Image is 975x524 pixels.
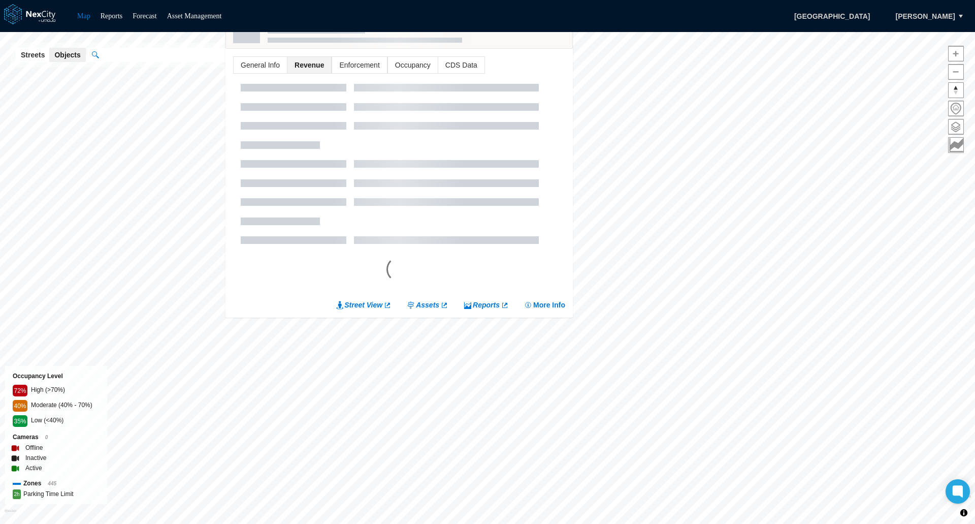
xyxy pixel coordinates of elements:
[31,415,100,427] div: Low (<40%)
[25,463,42,473] label: Active
[45,435,48,440] span: 0
[31,400,100,412] div: Moderate (40% - 70%)
[344,300,382,310] span: Street View
[961,507,967,518] span: Toggle attribution
[31,385,100,396] div: High (>70%)
[287,57,331,73] span: Revenue
[54,50,80,60] span: Objects
[13,400,27,412] div: 40%
[473,300,500,310] span: Reports
[949,83,963,98] span: Reset bearing to north
[958,507,970,519] button: Toggle attribution
[13,385,27,396] div: 72%
[167,12,222,20] a: Asset Management
[13,415,27,427] div: 35%
[13,489,21,499] span: 2h
[13,432,100,443] div: Cameras
[416,300,439,310] span: Assets
[948,119,964,135] button: Layers management
[464,300,509,310] a: Reports
[21,50,45,60] span: Streets
[25,443,43,453] label: Offline
[948,137,964,153] button: Key metrics
[5,509,16,521] a: Mapbox homepage
[388,57,438,73] span: Occupancy
[949,46,963,61] span: Zoom in
[948,46,964,61] button: Zoom in
[407,300,448,310] a: Assets
[896,11,955,21] span: [PERSON_NAME]
[49,48,85,62] button: Objects
[23,489,74,499] label: Parking Time Limit
[948,101,964,116] button: Home
[533,300,565,310] span: More Info
[101,12,123,20] a: Reports
[48,481,56,486] span: 445
[336,300,392,310] a: Street View
[16,48,50,62] button: Streets
[77,12,90,20] a: Map
[13,371,100,381] div: Occupancy Level
[25,453,46,463] label: Inactive
[438,57,484,73] span: CDS Data
[13,478,100,489] div: Zones
[784,8,881,25] span: [GEOGRAPHIC_DATA]
[948,82,964,98] button: Reset bearing to north
[234,57,287,73] span: General Info
[332,57,386,73] span: Enforcement
[949,65,963,79] span: Zoom out
[885,8,966,25] button: [PERSON_NAME]
[524,300,565,310] button: More Info
[133,12,156,20] a: Forecast
[948,64,964,80] button: Zoom out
